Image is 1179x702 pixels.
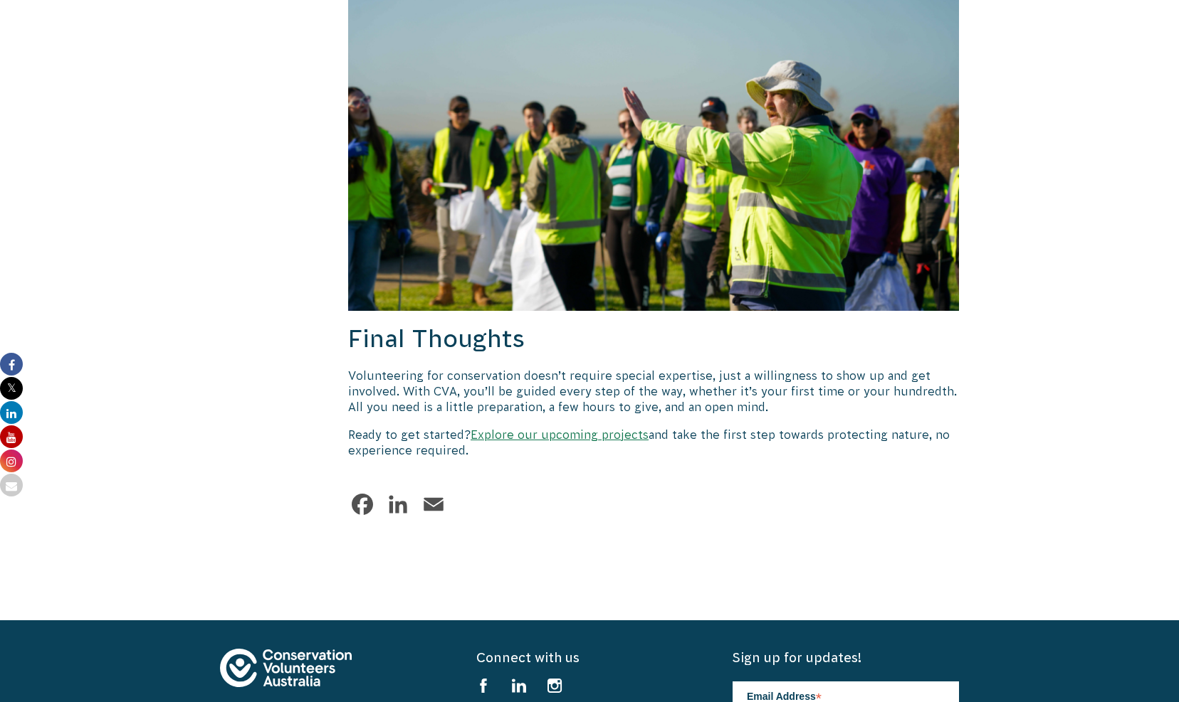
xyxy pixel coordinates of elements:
img: logo-footer.svg [220,649,352,687]
h2: Final Thoughts [348,322,959,356]
a: Explore our upcoming projects [471,428,649,441]
p: Volunteering for conservation doesn’t require special expertise, just a willingness to show up an... [348,368,959,415]
a: Email [419,490,448,518]
a: LinkedIn [384,490,412,518]
h5: Connect with us [476,649,703,666]
a: Facebook [348,490,377,518]
h5: Sign up for updates! [733,649,959,666]
p: Ready to get started? and take the first step towards protecting nature, no experience required. [348,427,959,459]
